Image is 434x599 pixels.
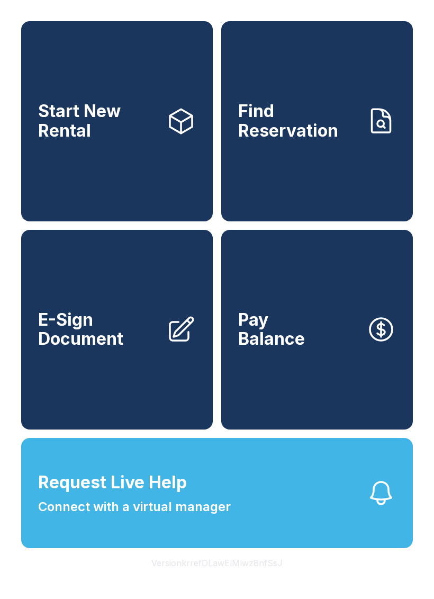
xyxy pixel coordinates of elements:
a: Start New Rental [21,21,213,221]
span: E-Sign Document [38,310,158,349]
button: PayBalance [221,230,413,430]
span: Find Reservation [238,102,358,140]
span: Connect with a virtual manager [38,497,231,516]
span: Request Live Help [38,470,187,495]
a: Find Reservation [221,21,413,221]
a: E-Sign Document [21,230,213,430]
button: Request Live HelpConnect with a virtual manager [21,438,413,548]
span: Start New Rental [38,102,158,140]
span: Pay Balance [238,310,305,349]
button: VersionkrrefDLawElMlwz8nfSsJ [143,548,291,578]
